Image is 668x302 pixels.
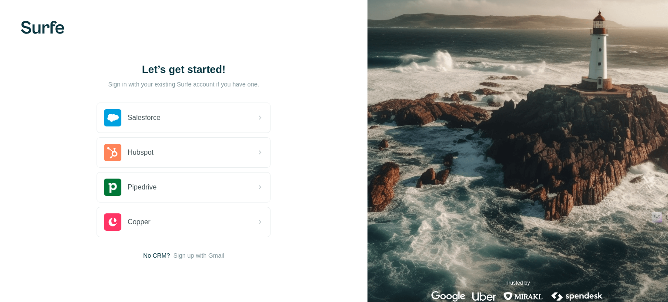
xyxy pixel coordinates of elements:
img: google's logo [431,291,465,302]
img: Surfe's logo [21,21,64,34]
span: Pipedrive [127,182,157,192]
button: Sign up with Gmail [174,251,224,260]
span: Copper [127,217,150,227]
img: salesforce's logo [104,109,121,126]
img: hubspot's logo [104,144,121,161]
img: pipedrive's logo [104,179,121,196]
p: Trusted by [505,279,530,287]
img: spendesk's logo [550,291,604,302]
span: Salesforce [127,113,160,123]
span: Hubspot [127,147,154,158]
span: No CRM? [143,251,170,260]
img: uber's logo [472,291,496,302]
p: Sign in with your existing Surfe account if you have one. [108,80,259,89]
img: mirakl's logo [503,291,543,302]
img: copper's logo [104,213,121,231]
h1: Let’s get started! [97,63,271,76]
